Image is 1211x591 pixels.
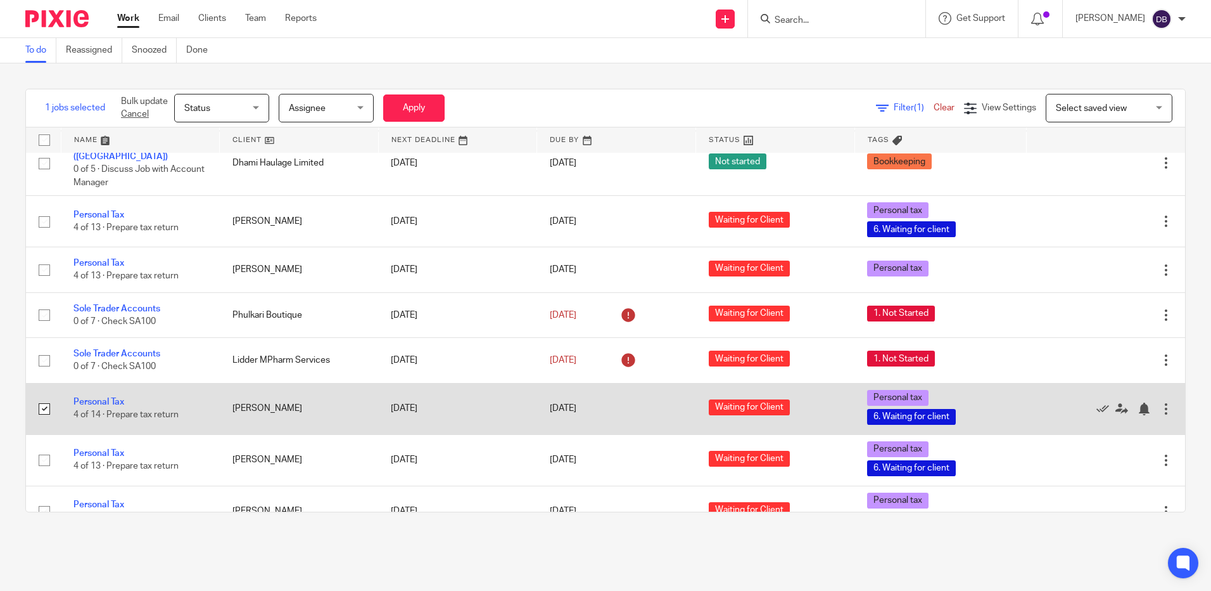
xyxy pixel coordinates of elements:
[73,165,205,187] span: 0 of 5 · Discuss Job with Account Manager
[709,451,790,467] span: Waiting for Client
[132,38,177,63] a: Snoozed
[378,338,537,383] td: [DATE]
[220,196,379,247] td: [PERSON_NAME]
[73,140,174,161] a: Bookkeeping - Year End - ([GEOGRAPHIC_DATA])
[867,261,929,276] span: Personal tax
[121,110,149,119] a: Cancel
[73,411,179,420] span: 4 of 14 · Prepare tax return
[220,131,379,196] td: Dhami Haulage Limited
[709,306,790,321] span: Waiting for Client
[982,103,1036,112] span: View Settings
[550,356,576,365] span: [DATE]
[73,223,179,232] span: 4 of 13 · Prepare tax return
[220,247,379,292] td: [PERSON_NAME]
[550,159,576,167] span: [DATE]
[709,502,790,518] span: Waiting for Client
[1056,104,1127,113] span: Select saved view
[868,136,889,143] span: Tags
[378,247,537,292] td: [DATE]
[867,351,935,367] span: 1. Not Started
[867,493,929,509] span: Personal tax
[773,15,887,27] input: Search
[289,104,326,113] span: Assignee
[378,196,537,247] td: [DATE]
[378,434,537,486] td: [DATE]
[73,462,179,471] span: 4 of 13 · Prepare tax return
[709,399,790,415] span: Waiting for Client
[378,292,537,337] td: [DATE]
[73,500,124,509] a: Personal Tax
[934,103,954,112] a: Clear
[709,351,790,367] span: Waiting for Client
[186,38,217,63] a: Done
[220,434,379,486] td: [PERSON_NAME]
[158,12,179,25] a: Email
[550,311,576,320] span: [DATE]
[1151,9,1172,29] img: svg%3E
[73,449,124,458] a: Personal Tax
[1096,402,1115,415] a: Mark as done
[66,38,122,63] a: Reassigned
[867,390,929,406] span: Personal tax
[867,409,956,425] span: 6. Waiting for client
[121,95,168,121] p: Bulk update
[73,398,124,406] a: Personal Tax
[285,12,317,25] a: Reports
[73,211,124,219] a: Personal Tax
[550,456,576,465] span: [DATE]
[914,103,924,112] span: (1)
[73,317,156,326] span: 0 of 7 · Check SA100
[220,338,379,383] td: Lidder MPharm Services
[220,486,379,537] td: [PERSON_NAME]
[378,486,537,537] td: [DATE]
[867,441,929,457] span: Personal tax
[867,512,956,528] span: 6. Waiting for client
[867,202,929,218] span: Personal tax
[956,14,1005,23] span: Get Support
[550,217,576,226] span: [DATE]
[117,12,139,25] a: Work
[867,460,956,476] span: 6. Waiting for client
[709,153,766,169] span: Not started
[550,266,576,275] span: [DATE]
[867,221,956,237] span: 6. Waiting for client
[1075,12,1145,25] p: [PERSON_NAME]
[220,292,379,337] td: Phulkari Boutique
[198,12,226,25] a: Clients
[184,104,210,113] span: Status
[378,131,537,196] td: [DATE]
[709,212,790,228] span: Waiting for Client
[25,38,56,63] a: To do
[45,101,105,114] span: 1 jobs selected
[25,10,89,27] img: Pixie
[73,363,156,372] span: 0 of 7 · Check SA100
[894,103,934,112] span: Filter
[73,304,160,313] a: Sole Trader Accounts
[867,153,932,169] span: Bookkeeping
[220,383,379,434] td: [PERSON_NAME]
[867,306,935,321] span: 1. Not Started
[73,259,124,268] a: Personal Tax
[383,94,445,122] button: Apply
[550,507,576,516] span: [DATE]
[73,272,179,281] span: 4 of 13 · Prepare tax return
[550,405,576,413] span: [DATE]
[378,383,537,434] td: [DATE]
[245,12,266,25] a: Team
[73,349,160,358] a: Sole Trader Accounts
[709,261,790,276] span: Waiting for Client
